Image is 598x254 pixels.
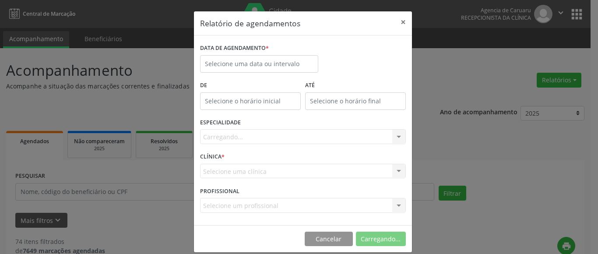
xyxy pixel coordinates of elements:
label: De [200,79,301,92]
input: Selecione o horário inicial [200,92,301,110]
label: ESPECIALIDADE [200,116,241,130]
input: Selecione uma data ou intervalo [200,55,318,73]
label: DATA DE AGENDAMENTO [200,42,269,55]
h5: Relatório de agendamentos [200,18,300,29]
button: Close [394,11,412,33]
label: ATÉ [305,79,406,92]
button: Carregando... [356,232,406,247]
input: Selecione o horário final [305,92,406,110]
label: CLÍNICA [200,150,225,164]
label: PROFISSIONAL [200,184,239,198]
button: Cancelar [305,232,353,247]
